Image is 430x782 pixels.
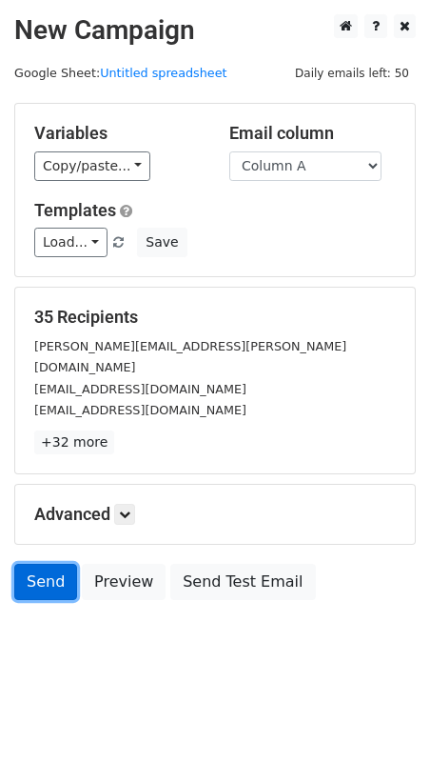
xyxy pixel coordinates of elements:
[34,431,114,454] a: +32 more
[34,382,246,396] small: [EMAIL_ADDRESS][DOMAIN_NAME]
[34,200,116,220] a: Templates
[137,228,186,257] button: Save
[34,403,246,417] small: [EMAIL_ADDRESS][DOMAIN_NAME]
[14,14,416,47] h2: New Campaign
[34,123,201,144] h5: Variables
[34,151,150,181] a: Copy/paste...
[34,504,396,525] h5: Advanced
[14,564,77,600] a: Send
[170,564,315,600] a: Send Test Email
[335,691,430,782] iframe: Chat Widget
[288,63,416,84] span: Daily emails left: 50
[82,564,166,600] a: Preview
[100,66,226,80] a: Untitled spreadsheet
[288,66,416,80] a: Daily emails left: 50
[34,339,346,375] small: [PERSON_NAME][EMAIL_ADDRESS][PERSON_NAME][DOMAIN_NAME]
[229,123,396,144] h5: Email column
[34,228,107,257] a: Load...
[14,66,227,80] small: Google Sheet:
[34,307,396,328] h5: 35 Recipients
